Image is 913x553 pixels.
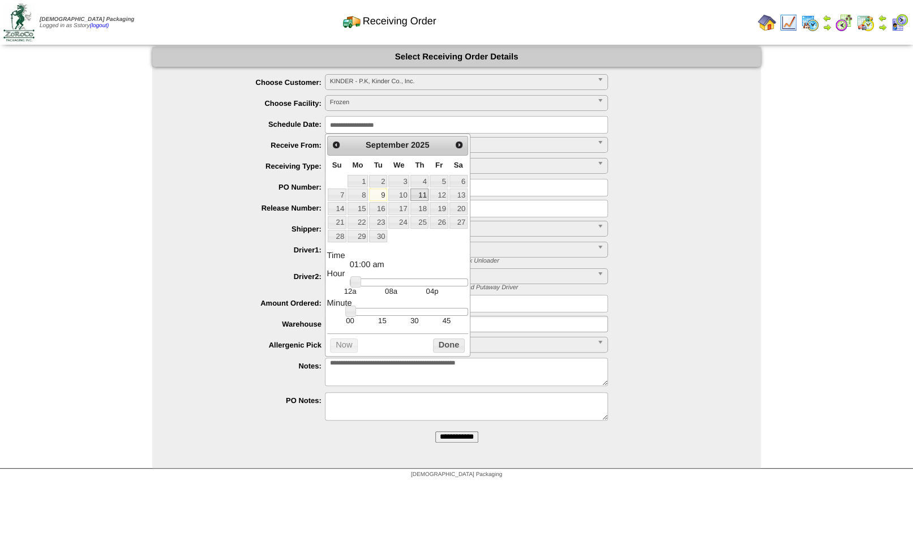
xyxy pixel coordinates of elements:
a: 5 [430,175,448,187]
span: Friday [435,161,443,169]
span: Logged in as Sstory [40,16,134,29]
td: 15 [366,316,398,325]
span: [DEMOGRAPHIC_DATA] Packaging [411,471,502,478]
img: calendarinout.gif [856,14,875,32]
label: Shipper: [175,225,325,233]
td: 08a [371,286,412,296]
a: 16 [369,202,387,215]
img: calendarprod.gif [801,14,819,32]
label: Driver1: [175,246,325,254]
img: zoroco-logo-small.webp [3,3,35,41]
span: September [366,141,409,150]
span: Tuesday [374,161,383,169]
a: 30 [369,230,387,242]
a: 22 [348,216,368,229]
label: Release Number: [175,204,325,212]
img: calendarblend.gif [835,14,853,32]
a: 17 [388,202,409,215]
a: 13 [449,188,468,201]
a: Next [451,138,466,152]
td: 04p [412,286,452,296]
a: 23 [369,216,387,229]
label: Driver2: [175,272,325,281]
span: Receiving Order [363,15,436,27]
img: arrowright.gif [878,23,887,32]
a: 4 [410,175,428,187]
label: Receive From: [175,141,325,149]
label: Receiving Type: [175,162,325,170]
a: 29 [348,230,368,242]
a: 18 [410,202,428,215]
span: Frozen [330,96,593,109]
a: 15 [348,202,368,215]
div: Select Receiving Order Details [152,47,761,67]
td: 12a [329,286,370,296]
a: 7 [328,188,346,201]
a: 25 [410,216,428,229]
span: Wednesday [393,161,405,169]
a: 28 [328,230,346,242]
img: home.gif [758,14,776,32]
img: arrowleft.gif [822,14,831,23]
label: Amount Ordered: [175,299,325,307]
label: Choose Customer: [175,78,325,87]
a: 10 [388,188,409,201]
div: * Driver 2: Shipment Truck Loader OR Receiving Load Putaway Driver [316,284,761,291]
label: PO Notes: [175,396,325,405]
a: 11 [410,188,428,201]
label: Warehouse [175,320,325,328]
a: Prev [329,138,344,152]
td: 00 [334,316,366,325]
label: Notes: [175,362,325,370]
span: Thursday [415,161,424,169]
a: 21 [328,216,346,229]
a: 26 [430,216,448,229]
span: Next [455,140,464,149]
span: Monday [352,161,363,169]
a: 19 [430,202,448,215]
button: Done [433,338,465,353]
td: 30 [398,316,431,325]
a: 6 [449,175,468,187]
img: arrowleft.gif [878,14,887,23]
span: [DEMOGRAPHIC_DATA] Packaging [40,16,134,23]
span: Prev [332,140,341,149]
dt: Minute [327,299,468,308]
label: Schedule Date: [175,120,325,128]
span: 2025 [411,141,430,150]
label: Choose Facility: [175,99,325,108]
label: Allergenic Pick [175,341,325,349]
a: 27 [449,216,468,229]
img: line_graph.gif [779,14,798,32]
img: calendarcustomer.gif [890,14,908,32]
span: KINDER - P.K, Kinder Co., Inc. [330,75,593,88]
span: Saturday [454,161,463,169]
img: truck2.gif [342,12,361,30]
a: 12 [430,188,448,201]
a: 14 [328,202,346,215]
a: 20 [449,202,468,215]
a: 2 [369,175,387,187]
button: Now [330,338,358,353]
a: 9 [369,188,387,201]
dt: Time [327,251,468,260]
a: 8 [348,188,368,201]
dt: Hour [327,269,468,278]
div: * Driver 1: Shipment Load Picker OR Receiving Truck Unloader [316,258,761,264]
img: arrowright.gif [822,23,831,32]
span: Sunday [332,161,342,169]
a: 1 [348,175,368,187]
a: 24 [388,216,409,229]
a: 3 [388,175,409,187]
label: PO Number: [175,183,325,191]
a: (logout) [89,23,109,29]
dd: 01:00 am [350,260,468,269]
td: 45 [431,316,463,325]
